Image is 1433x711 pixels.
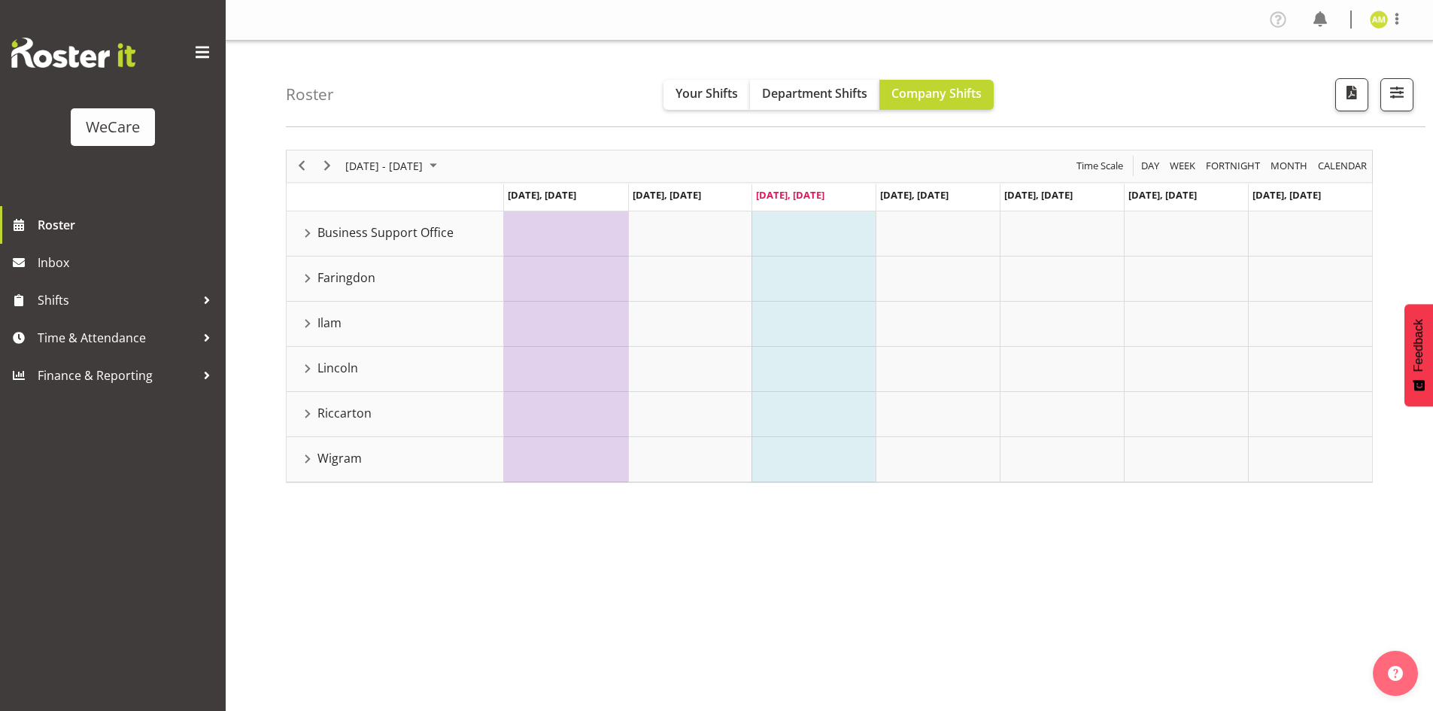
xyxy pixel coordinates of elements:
[287,437,504,482] td: Wigram resource
[317,156,338,175] button: Next
[762,85,867,102] span: Department Shifts
[1139,156,1162,175] button: Timeline Day
[38,364,196,387] span: Finance & Reporting
[1128,188,1197,202] span: [DATE], [DATE]
[287,392,504,437] td: Riccarton resource
[1004,188,1073,202] span: [DATE], [DATE]
[292,156,312,175] button: Previous
[317,449,362,467] span: Wigram
[1204,156,1261,175] span: Fortnight
[891,85,982,102] span: Company Shifts
[287,257,504,302] td: Faringdon resource
[633,188,701,202] span: [DATE], [DATE]
[317,269,375,287] span: Faringdon
[880,188,949,202] span: [DATE], [DATE]
[1168,156,1197,175] span: Week
[38,289,196,311] span: Shifts
[1269,156,1309,175] span: Month
[1335,78,1368,111] button: Download a PDF of the roster according to the set date range.
[1074,156,1126,175] button: Time Scale
[317,359,358,377] span: Lincoln
[314,150,340,182] div: next period
[1268,156,1310,175] button: Timeline Month
[340,150,446,182] div: September 22 - 28, 2025
[286,86,334,103] h4: Roster
[879,80,994,110] button: Company Shifts
[38,327,196,349] span: Time & Attendance
[86,116,140,138] div: WeCare
[11,38,135,68] img: Rosterit website logo
[1316,156,1368,175] span: calendar
[1404,304,1433,406] button: Feedback - Show survey
[1075,156,1125,175] span: Time Scale
[343,156,444,175] button: September 2025
[1140,156,1161,175] span: Day
[344,156,424,175] span: [DATE] - [DATE]
[1167,156,1198,175] button: Timeline Week
[1380,78,1413,111] button: Filter Shifts
[1370,11,1388,29] img: antonia-mao10998.jpg
[750,80,879,110] button: Department Shifts
[317,314,342,332] span: Ilam
[663,80,750,110] button: Your Shifts
[317,404,372,422] span: Riccarton
[1252,188,1321,202] span: [DATE], [DATE]
[1316,156,1370,175] button: Month
[317,223,454,242] span: Business Support Office
[504,211,1372,482] table: Timeline Week of September 24, 2025
[756,188,824,202] span: [DATE], [DATE]
[1204,156,1263,175] button: Fortnight
[287,302,504,347] td: Ilam resource
[38,251,218,274] span: Inbox
[287,347,504,392] td: Lincoln resource
[1412,319,1425,372] span: Feedback
[289,150,314,182] div: previous period
[508,188,576,202] span: [DATE], [DATE]
[287,211,504,257] td: Business Support Office resource
[676,85,738,102] span: Your Shifts
[286,150,1373,483] div: Timeline Week of September 24, 2025
[38,214,218,236] span: Roster
[1388,666,1403,681] img: help-xxl-2.png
